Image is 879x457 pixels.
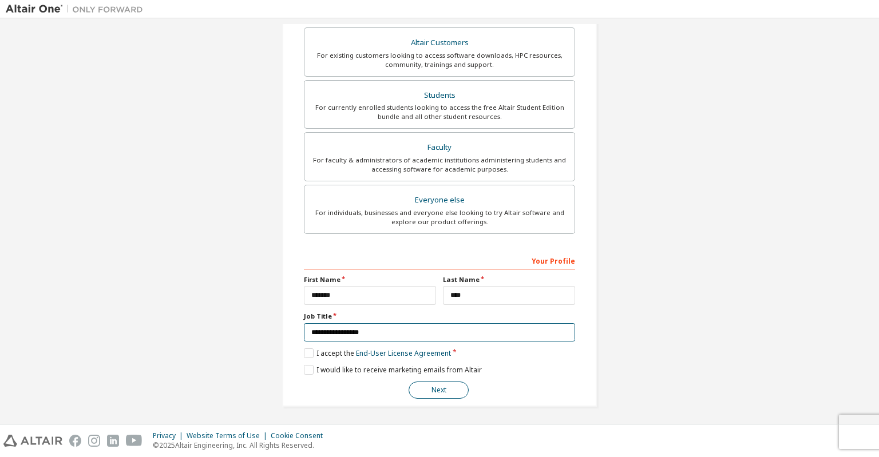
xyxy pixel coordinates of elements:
div: For faculty & administrators of academic institutions administering students and accessing softwa... [311,156,568,174]
div: Cookie Consent [271,431,330,440]
div: Everyone else [311,192,568,208]
a: End-User License Agreement [356,348,451,358]
img: instagram.svg [88,435,100,447]
div: For currently enrolled students looking to access the free Altair Student Edition bundle and all ... [311,103,568,121]
button: Next [409,382,469,399]
label: I would like to receive marketing emails from Altair [304,365,482,375]
div: Students [311,88,568,104]
img: facebook.svg [69,435,81,447]
label: First Name [304,275,436,284]
img: youtube.svg [126,435,142,447]
div: For existing customers looking to access software downloads, HPC resources, community, trainings ... [311,51,568,69]
label: I accept the [304,348,451,358]
div: Website Terms of Use [187,431,271,440]
img: Altair One [6,3,149,15]
div: Your Profile [304,251,575,269]
img: altair_logo.svg [3,435,62,447]
div: Altair Customers [311,35,568,51]
label: Last Name [443,275,575,284]
img: linkedin.svg [107,435,119,447]
label: Job Title [304,312,575,321]
div: For individuals, businesses and everyone else looking to try Altair software and explore our prod... [311,208,568,226]
div: Privacy [153,431,187,440]
p: © 2025 Altair Engineering, Inc. All Rights Reserved. [153,440,330,450]
div: Faculty [311,140,568,156]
